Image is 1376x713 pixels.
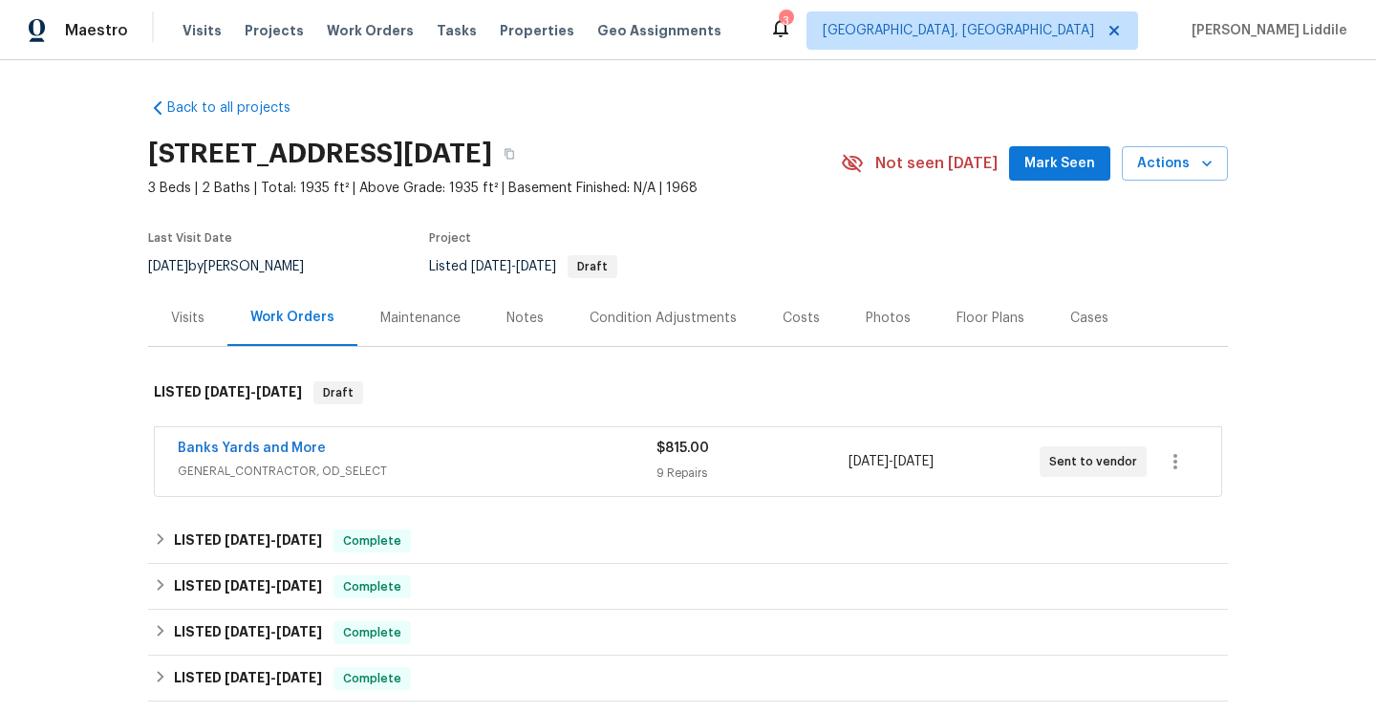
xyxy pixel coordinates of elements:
[656,464,848,483] div: 9 Repairs
[245,21,304,40] span: Projects
[570,261,615,272] span: Draft
[783,309,820,328] div: Costs
[1070,309,1108,328] div: Cases
[492,137,527,171] button: Copy Address
[1009,146,1110,182] button: Mark Seen
[174,621,322,644] h6: LISTED
[148,260,188,273] span: [DATE]
[315,383,361,402] span: Draft
[1122,146,1228,182] button: Actions
[656,442,709,455] span: $815.00
[148,518,1228,564] div: LISTED [DATE]-[DATE]Complete
[256,385,302,399] span: [DATE]
[866,309,911,328] div: Photos
[327,21,414,40] span: Work Orders
[335,669,409,688] span: Complete
[429,232,471,244] span: Project
[335,623,409,642] span: Complete
[148,610,1228,656] div: LISTED [DATE]-[DATE]Complete
[148,144,492,163] h2: [STREET_ADDRESS][DATE]
[148,98,332,118] a: Back to all projects
[178,462,656,481] span: GENERAL_CONTRACTOR, OD_SELECT
[849,452,934,471] span: -
[500,21,574,40] span: Properties
[1049,452,1145,471] span: Sent to vendor
[148,564,1228,610] div: LISTED [DATE]-[DATE]Complete
[429,260,617,273] span: Listed
[148,255,327,278] div: by [PERSON_NAME]
[225,579,322,593] span: -
[174,529,322,552] h6: LISTED
[823,21,1094,40] span: [GEOGRAPHIC_DATA], [GEOGRAPHIC_DATA]
[276,579,322,593] span: [DATE]
[335,531,409,551] span: Complete
[471,260,511,273] span: [DATE]
[204,385,302,399] span: -
[178,442,326,455] a: Banks Yards and More
[183,21,222,40] span: Visits
[225,625,322,638] span: -
[250,308,334,327] div: Work Orders
[154,381,302,404] h6: LISTED
[148,179,841,198] span: 3 Beds | 2 Baths | Total: 1935 ft² | Above Grade: 1935 ft² | Basement Finished: N/A | 1968
[1184,21,1347,40] span: [PERSON_NAME] Liddile
[276,625,322,638] span: [DATE]
[437,24,477,37] span: Tasks
[506,309,544,328] div: Notes
[148,656,1228,702] div: LISTED [DATE]-[DATE]Complete
[516,260,556,273] span: [DATE]
[779,11,792,31] div: 3
[276,533,322,547] span: [DATE]
[148,362,1228,423] div: LISTED [DATE]-[DATE]Draft
[148,232,232,244] span: Last Visit Date
[875,154,998,173] span: Not seen [DATE]
[225,625,270,638] span: [DATE]
[225,671,322,684] span: -
[225,579,270,593] span: [DATE]
[276,671,322,684] span: [DATE]
[471,260,556,273] span: -
[65,21,128,40] span: Maestro
[174,667,322,690] h6: LISTED
[335,577,409,596] span: Complete
[590,309,737,328] div: Condition Adjustments
[1024,152,1095,176] span: Mark Seen
[204,385,250,399] span: [DATE]
[171,309,204,328] div: Visits
[380,309,461,328] div: Maintenance
[597,21,721,40] span: Geo Assignments
[849,455,889,468] span: [DATE]
[225,533,270,547] span: [DATE]
[174,575,322,598] h6: LISTED
[225,533,322,547] span: -
[225,671,270,684] span: [DATE]
[1137,152,1213,176] span: Actions
[893,455,934,468] span: [DATE]
[957,309,1024,328] div: Floor Plans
